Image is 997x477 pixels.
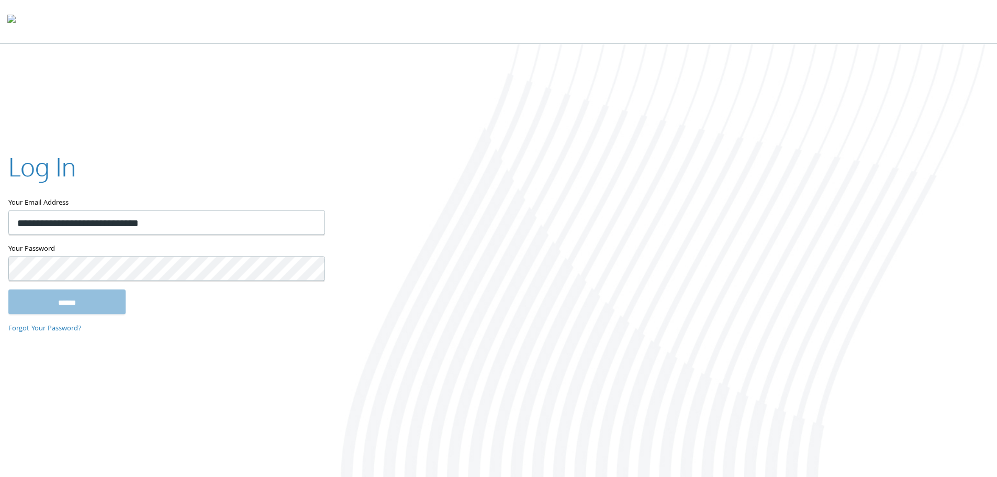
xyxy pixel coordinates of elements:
h2: Log In [8,149,76,184]
keeper-lock: Open Keeper Popup [304,216,317,229]
a: Forgot Your Password? [8,323,82,335]
label: Your Password [8,243,324,256]
keeper-lock: Open Keeper Popup [304,262,317,275]
img: todyl-logo-dark.svg [7,11,16,32]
